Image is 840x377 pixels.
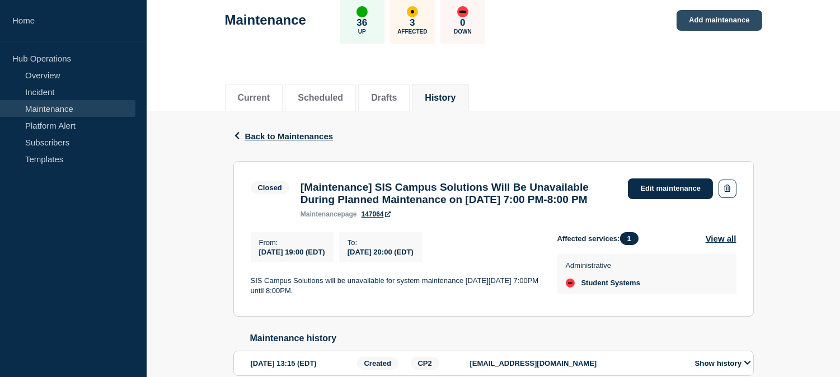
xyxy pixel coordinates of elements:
[251,357,354,370] div: [DATE] 13:15 (EDT)
[566,279,575,288] div: down
[454,29,472,35] p: Down
[251,276,539,296] p: SIS Campus Solutions will be unavailable for system maintenance [DATE][DATE] 7:00PM until 8:00PM.
[357,357,398,370] span: Created
[411,357,439,370] span: CP2
[566,261,640,270] p: Administrative
[677,10,762,31] a: Add maintenance
[348,248,414,256] span: [DATE] 20:00 (EDT)
[250,333,754,343] h2: Maintenance history
[628,178,713,199] a: Edit maintenance
[356,6,368,17] div: up
[581,279,640,288] span: Student Systems
[356,17,367,29] p: 36
[301,210,357,218] p: page
[460,17,465,29] p: 0
[238,93,270,103] button: Current
[259,238,325,247] p: From :
[410,17,415,29] p: 3
[251,181,289,194] span: Closed
[457,6,468,17] div: down
[301,181,617,206] h3: [Maintenance] SIS Campus Solutions Will Be Unavailable During Planned Maintenance on [DATE] 7:00 ...
[358,29,366,35] p: Up
[371,93,397,103] button: Drafts
[362,210,391,218] a: 147064
[692,359,754,368] button: Show history
[620,232,639,245] span: 1
[259,248,325,256] span: [DATE] 19:00 (EDT)
[397,29,427,35] p: Affected
[233,131,334,141] button: Back to Maintenances
[301,210,341,218] span: maintenance
[557,232,644,245] span: Affected services:
[425,93,456,103] button: History
[298,93,343,103] button: Scheduled
[245,131,334,141] span: Back to Maintenances
[407,6,418,17] div: affected
[706,232,736,245] button: View all
[225,12,306,28] h1: Maintenance
[470,359,683,367] p: [EMAIL_ADDRESS][DOMAIN_NAME]
[348,238,414,247] p: To :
